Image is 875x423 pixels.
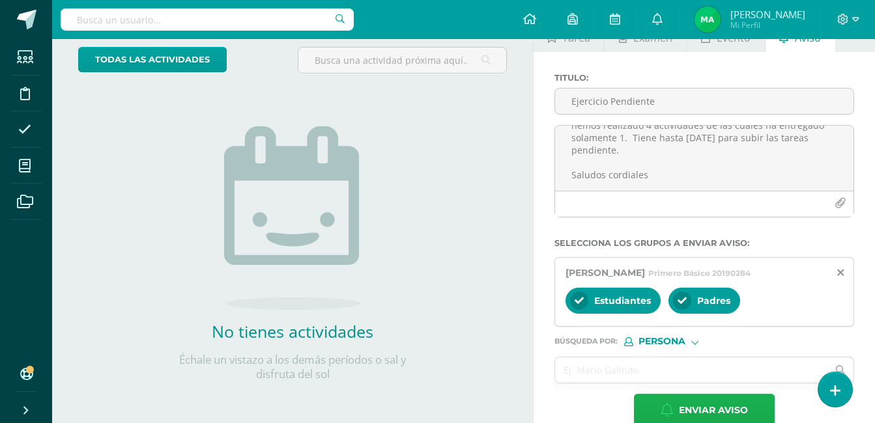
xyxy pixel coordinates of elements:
h2: No tienes actividades [162,320,423,342]
label: Titulo : [554,73,854,83]
span: Estudiantes [594,295,651,307]
textarea: Buen día: Estimado padre de familia el día [PERSON_NAME][DATE] el estudiante [PERSON_NAME] no ent... [555,126,853,191]
span: Persona [638,338,685,345]
span: [PERSON_NAME] [730,8,805,21]
span: Padres [697,295,730,307]
input: Busca una actividad próxima aquí... [298,48,506,73]
input: Ej. Mario Galindo [555,357,827,383]
span: Mi Perfil [730,20,805,31]
span: Búsqueda por : [554,338,618,345]
img: no_activities.png [224,126,361,310]
input: Titulo [555,89,853,114]
input: Busca un usuario... [61,8,354,31]
img: 05f3b83f3a33b31b9838db5ae9964073.png [695,7,721,33]
label: Selecciona los grupos a enviar aviso : [554,238,854,248]
div: [object Object] [624,337,722,346]
a: Aviso [766,21,835,52]
span: [PERSON_NAME] [566,267,645,279]
p: Échale un vistazo a los demás períodos o sal y disfruta del sol [162,353,423,381]
a: todas las Actividades [78,47,227,72]
span: Primero Básico 20190284 [648,268,751,278]
a: Examen [605,21,686,52]
a: Tarea [534,21,604,52]
a: Evento [687,21,764,52]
